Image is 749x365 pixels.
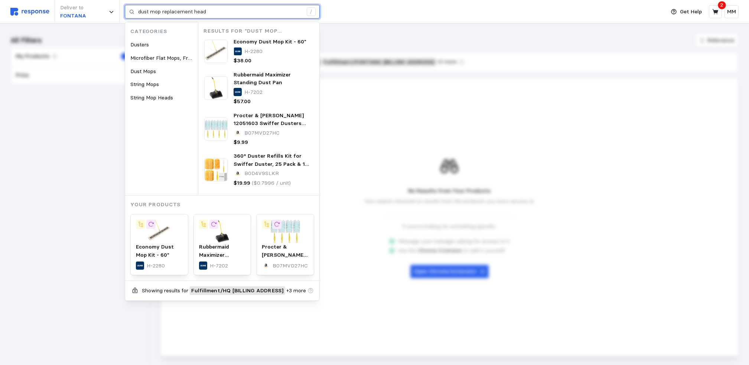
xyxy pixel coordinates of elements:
[234,57,251,65] p: $38.00
[273,262,308,270] p: B07MVD27HC
[136,243,174,258] span: Economy Dust Mop Kit - 60"
[147,262,165,270] p: H-2280
[130,68,156,75] span: Dust Mops
[60,4,86,12] p: Deliver to
[680,8,702,16] p: Get Help
[142,287,189,295] p: Showing results for
[136,220,183,243] img: H-2280
[199,220,246,243] img: H-7202
[262,220,309,243] img: 71J40G-b5XL.__AC_SX300_SY300_QL70_FMwebp_.jpg
[720,1,724,9] p: 2
[234,138,248,147] p: $9.99
[130,27,198,36] p: Categories
[130,81,159,88] span: String Mops
[204,158,228,181] img: 71kXexhdZ6L._AC_SX679_.jpg
[10,8,49,16] img: svg%3e
[130,55,227,61] span: Microfiber Flat Mops, Frames & Handles
[203,27,319,35] p: Results for "dust mop replacement head"
[204,40,228,63] img: H-2280
[234,152,312,207] span: 360° Duster Refills Kit for Swiffer Duster, 25 Pack & 1 Handle, Multi-Surface Dusters with 4X Mic...
[244,88,263,96] p: H-7202
[199,243,237,274] span: Rubbermaid Maximizer Standing Dust Pan
[667,5,707,19] button: Get Help
[204,76,228,100] img: H-7202
[138,5,303,19] input: Search for a product name or SKU
[262,243,307,282] span: Procter & [PERSON_NAME] 12051603 Swiffer Dusters Starter Kit
[307,7,316,16] div: /
[244,170,279,178] p: B0D4V9SLKR
[234,112,306,135] span: Procter & [PERSON_NAME] 12051603 Swiffer Dusters Starter Kit
[130,94,173,101] span: String Mop Heads
[252,179,291,187] p: ($0.7996 / unit)
[210,262,228,270] p: H-7202
[724,5,739,18] button: MM
[234,98,251,106] p: $57.00
[130,41,149,48] span: Dusters
[244,129,280,137] p: B07MVD27HC
[244,47,263,56] p: H-2280
[234,71,291,86] span: Rubbermaid Maximizer Standing Dust Pan
[287,287,306,295] span: + 3 more
[727,8,736,16] p: MM
[204,117,228,141] img: 71J40G-b5XL.__AC_SX300_SY300_QL70_FMwebp_.jpg
[130,201,319,209] p: Your Products
[60,12,86,20] p: FONTANA
[234,38,306,45] span: Economy Dust Mop Kit - 60"
[192,287,284,295] span: Fulfillment / HQ [BILLING ADDRESS]
[234,179,250,187] p: $19.99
